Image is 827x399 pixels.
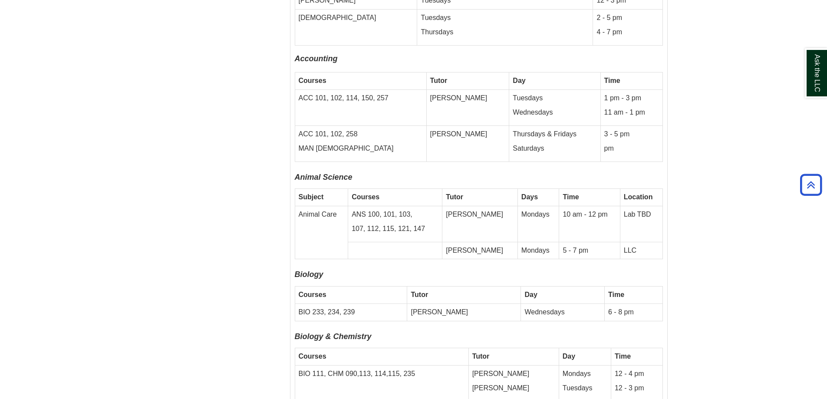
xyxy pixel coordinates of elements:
[563,383,607,393] p: Tuesdays
[517,206,559,242] td: Mondays
[442,242,517,259] td: [PERSON_NAME]
[604,144,659,154] p: pm
[352,224,438,234] p: 107, 112, 115, 121, 147
[513,108,596,118] p: Wednesdays
[513,93,596,103] p: Tuesdays
[563,369,607,379] p: Mondays
[426,90,509,126] td: [PERSON_NAME]
[596,13,659,23] p: 2 - 5 pm
[295,54,338,63] span: Accounting
[295,173,353,181] i: Animal Science
[604,77,620,84] strong: Time
[295,303,407,321] td: BIO 233, 234, 239
[299,193,324,201] strong: Subject
[615,369,659,379] p: 12 - 4 pm
[295,90,426,126] td: ACC 101, 102, 114, 150, 257
[604,108,659,118] p: 11 am - 1 pm
[352,193,379,201] strong: Courses
[624,210,659,220] p: Lab TBD
[295,10,417,46] td: [DEMOGRAPHIC_DATA]
[624,193,653,201] b: Location
[513,129,596,139] p: Thursdays & Fridays
[559,242,620,259] td: 5 - 7 pm
[411,291,428,298] strong: Tutor
[421,13,589,23] p: Tuesdays
[604,93,659,103] p: 1 pm - 3 pm
[472,353,490,360] strong: Tutor
[596,27,659,37] p: 4 - 7 pm
[430,77,448,84] strong: Tutor
[615,353,631,360] strong: Time
[299,144,423,154] p: MAN [DEMOGRAPHIC_DATA]
[446,193,463,201] strong: Tutor
[299,291,326,298] strong: Courses
[299,77,326,84] strong: Courses
[295,270,323,279] font: Biology
[517,242,559,259] td: Mondays
[299,129,423,139] p: ACC 101, 102, 258
[608,291,624,298] strong: Time
[421,27,589,37] p: Thursdays
[513,77,525,84] strong: Day
[605,303,662,321] td: 6 - 8 pm
[524,291,537,298] strong: Day
[407,303,521,321] td: [PERSON_NAME]
[615,383,659,393] p: 12 - 3 pm
[352,210,438,220] p: ANS 100, 101, 103,
[513,144,596,154] p: Saturdays
[559,206,620,242] td: 10 am - 12 pm
[604,129,659,139] p: 3 - 5 pm
[299,353,326,360] strong: Courses
[295,206,348,259] td: Animal Care
[563,353,575,360] strong: Day
[426,125,509,162] td: [PERSON_NAME]
[295,332,372,341] font: Biology & Chemistry
[620,242,662,259] td: LLC
[521,303,605,321] td: Wednesdays
[563,193,579,201] strong: Time
[521,193,538,201] b: Days
[797,179,825,191] a: Back to Top
[442,206,517,242] td: [PERSON_NAME]
[472,369,555,379] p: [PERSON_NAME]
[472,383,555,393] p: [PERSON_NAME]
